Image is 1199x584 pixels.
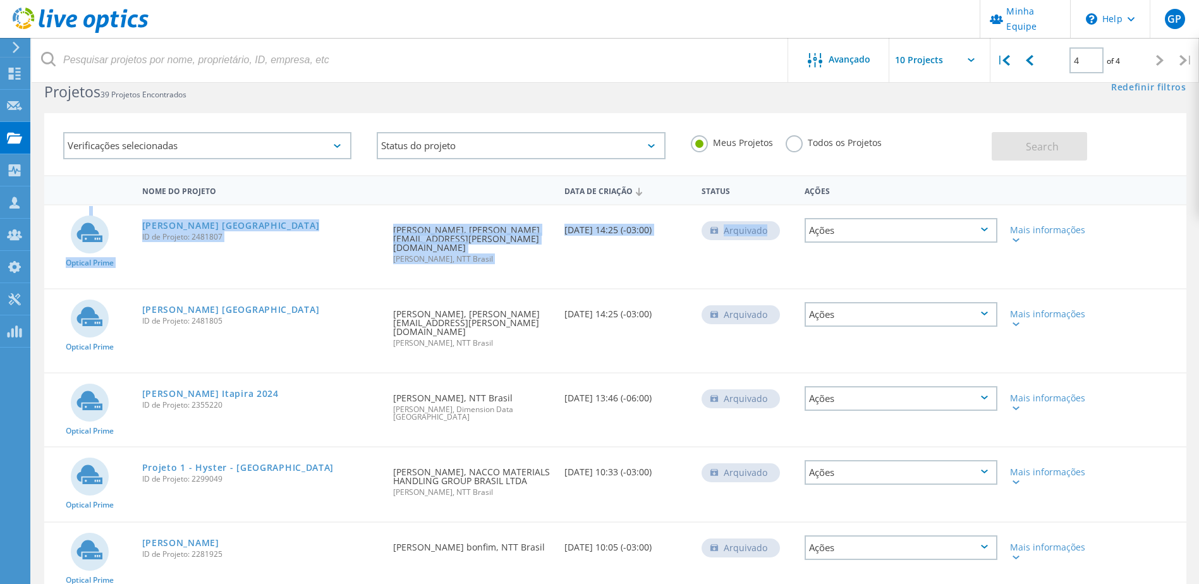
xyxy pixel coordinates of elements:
[702,305,780,324] div: Arquivado
[1010,468,1089,485] div: Mais informações
[393,255,552,263] span: [PERSON_NAME], NTT Brasil
[805,218,997,243] div: Ações
[387,523,558,564] div: [PERSON_NAME] bonfim, NTT Brasil
[1010,394,1089,411] div: Mais informações
[695,178,798,202] div: Status
[1107,56,1120,66] span: of 4
[805,460,997,485] div: Ações
[691,135,773,147] label: Meus Projetos
[142,389,279,398] a: [PERSON_NAME] Itapira 2024
[142,538,219,547] a: [PERSON_NAME]
[1111,83,1186,94] a: Redefinir filtros
[387,374,558,434] div: [PERSON_NAME], NTT Brasil
[393,406,552,421] span: [PERSON_NAME], Dimension Data [GEOGRAPHIC_DATA]
[558,447,695,489] div: [DATE] 10:33 (-03:00)
[558,205,695,247] div: [DATE] 14:25 (-03:00)
[702,221,780,240] div: Arquivado
[66,427,114,435] span: Optical Prime
[100,89,186,100] span: 39 Projetos Encontrados
[786,135,882,147] label: Todos os Projetos
[702,389,780,408] div: Arquivado
[13,27,149,35] a: Live Optics Dashboard
[805,386,997,411] div: Ações
[702,463,780,482] div: Arquivado
[142,305,320,314] a: [PERSON_NAME] [GEOGRAPHIC_DATA]
[805,535,997,560] div: Ações
[805,302,997,327] div: Ações
[1086,13,1097,25] svg: \n
[142,475,381,483] span: ID de Projeto: 2299049
[142,401,381,409] span: ID de Projeto: 2355220
[1010,543,1089,561] div: Mais informações
[44,82,100,102] b: Projetos
[66,259,114,267] span: Optical Prime
[992,132,1087,161] button: Search
[136,178,387,202] div: Nome do Projeto
[377,132,665,159] div: Status do projeto
[798,178,1004,202] div: Ações
[1010,226,1089,243] div: Mais informações
[66,576,114,584] span: Optical Prime
[63,132,351,159] div: Verificações selecionadas
[558,178,695,202] div: Data de Criação
[387,289,558,360] div: [PERSON_NAME], [PERSON_NAME][EMAIL_ADDRESS][PERSON_NAME][DOMAIN_NAME]
[32,38,789,82] input: Pesquisar projetos por nome, proprietário, ID, empresa, etc
[142,463,334,472] a: Projeto 1 - Hyster - [GEOGRAPHIC_DATA]
[142,317,381,325] span: ID de Projeto: 2481805
[142,551,381,558] span: ID de Projeto: 2281925
[142,233,381,241] span: ID de Projeto: 2481807
[66,501,114,509] span: Optical Prime
[1167,14,1181,24] span: GP
[702,538,780,557] div: Arquivado
[990,38,1016,83] div: |
[558,523,695,564] div: [DATE] 10:05 (-03:00)
[387,205,558,276] div: [PERSON_NAME], [PERSON_NAME][EMAIL_ADDRESS][PERSON_NAME][DOMAIN_NAME]
[66,343,114,351] span: Optical Prime
[1026,140,1059,154] span: Search
[387,447,558,509] div: [PERSON_NAME], NACCO MATERIALS HANDLING GROUP BRASIL LTDA
[142,221,320,230] a: [PERSON_NAME] [GEOGRAPHIC_DATA]
[558,374,695,415] div: [DATE] 13:46 (-06:00)
[1173,38,1199,83] div: |
[1010,310,1089,327] div: Mais informações
[393,339,552,347] span: [PERSON_NAME], NTT Brasil
[829,55,870,64] span: Avançado
[558,289,695,331] div: [DATE] 14:25 (-03:00)
[393,489,552,496] span: [PERSON_NAME], NTT Brasil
